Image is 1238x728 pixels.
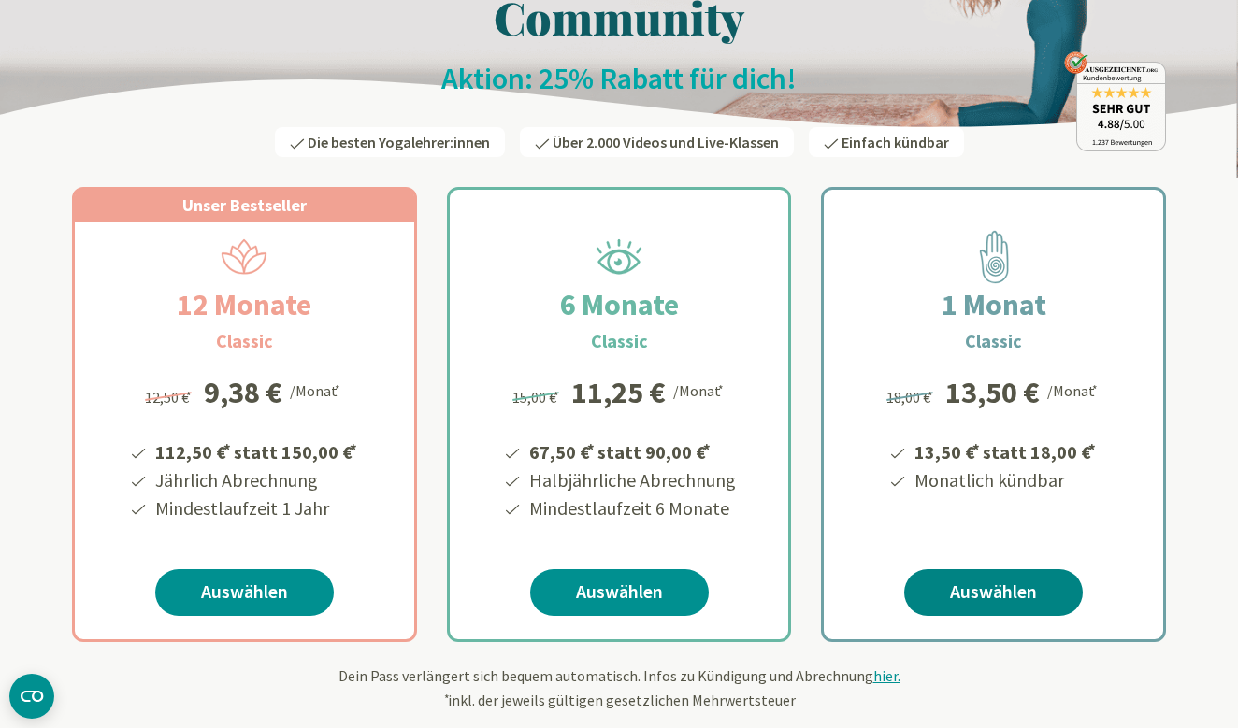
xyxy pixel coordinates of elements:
div: /Monat [290,378,343,402]
li: Mindestlaufzeit 6 Monate [526,494,736,522]
span: Über 2.000 Videos und Live-Klassen [553,133,779,151]
h2: Aktion: 25% Rabatt für dich! [72,60,1166,97]
li: Mindestlaufzeit 1 Jahr [152,494,360,522]
li: 112,50 € statt 150,00 € [152,435,360,466]
h3: Classic [965,327,1022,355]
span: 12,50 € [145,388,194,407]
span: 18,00 € [886,388,936,407]
h2: 12 Monate [132,282,356,327]
div: /Monat [673,378,727,402]
div: 11,25 € [571,378,666,407]
li: Jährlich Abrechnung [152,466,360,494]
img: ausgezeichnet_badge.png [1064,51,1166,151]
span: 15,00 € [512,388,562,407]
span: Einfach kündbar [842,133,949,151]
div: /Monat [1047,378,1101,402]
span: hier. [873,666,900,685]
span: Die besten Yogalehrer:innen [308,133,490,151]
span: Unser Bestseller [182,194,307,216]
div: 9,38 € [204,378,282,407]
a: Auswählen [155,569,334,616]
a: Auswählen [904,569,1083,616]
button: CMP-Widget öffnen [9,674,54,719]
h2: 6 Monate [515,282,724,327]
li: 67,50 € statt 90,00 € [526,435,736,466]
a: Auswählen [530,569,709,616]
div: 13,50 € [945,378,1040,407]
li: 13,50 € statt 18,00 € [912,435,1099,466]
span: inkl. der jeweils gültigen gesetzlichen Mehrwertsteuer [442,691,796,709]
li: Monatlich kündbar [912,466,1099,494]
li: Halbjährliche Abrechnung [526,466,736,494]
div: Dein Pass verlängert sich bequem automatisch. Infos zu Kündigung und Abrechnung [72,664,1166,711]
h3: Classic [591,327,648,355]
h2: 1 Monat [897,282,1091,327]
h3: Classic [216,327,273,355]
